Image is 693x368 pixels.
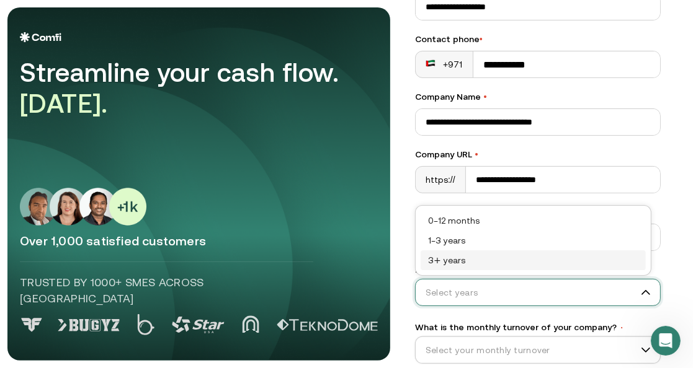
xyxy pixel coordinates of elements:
div: Contact phone [415,33,661,46]
img: Logo 3 [172,317,225,333]
span: • [480,34,483,44]
img: Logo 2 [137,314,154,335]
div: 1–3 years [421,230,646,250]
span: • [483,92,487,102]
span: • [475,149,478,159]
label: Company URL [415,148,661,161]
p: Trusted by 1000+ SMEs across [GEOGRAPHIC_DATA] [20,274,313,307]
span: • [619,323,624,332]
label: Job Role [415,206,661,219]
img: Logo [20,32,61,42]
iframe: Intercom live chat [651,326,681,356]
img: Logo 0 [20,318,43,332]
div: 3+ years [428,253,638,267]
label: Company Name [415,90,661,103]
div: https:// [416,167,466,193]
img: Logo 4 [242,315,259,333]
div: 0–12 months [421,211,646,230]
span: [DATE]. [20,89,108,118]
div: +971 [426,58,463,71]
div: 3+ years [421,250,646,270]
img: Logo 1 [58,319,120,331]
p: Over 1,000 satisfied customers [20,233,378,249]
img: Logo 5 [277,319,378,331]
div: 0–12 months [428,214,638,227]
label: What is the monthly turnover of your company? [415,321,661,334]
div: 1–3 years [428,234,638,247]
div: Streamline your cash flow. [20,57,367,120]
